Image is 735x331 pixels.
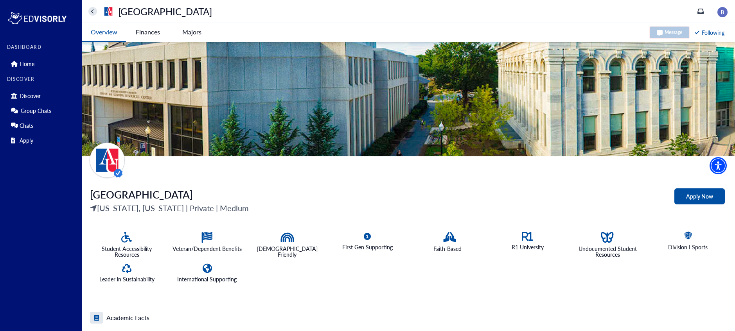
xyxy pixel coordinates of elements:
button: Majors [170,23,214,41]
img: universityName [90,143,125,178]
p: Home [20,61,34,67]
button: home [88,7,97,16]
p: Chats [20,122,33,129]
p: [US_STATE], [US_STATE] | Private | Medium [90,202,249,214]
p: Leader in Sustainability [99,276,155,282]
label: DISCOVER [7,77,77,82]
button: Apply Now [674,188,725,204]
label: DASHBOARD [7,45,77,50]
p: Veteran/Dependent Benefits [173,246,242,252]
p: Student Accessibility Resources [90,246,164,258]
p: Group Chats [21,107,51,114]
p: Faith-Based [433,246,462,252]
p: Apply [20,137,33,144]
h5: Academic Facts [106,313,149,322]
img: A panoramic view of two buildings, one modern and one historic, surrounded by greenery and pathways. [82,42,735,156]
p: Division I Sports [668,244,708,250]
p: [GEOGRAPHIC_DATA] [118,7,212,16]
span: [GEOGRAPHIC_DATA] [90,187,193,202]
div: Accessibility Menu [710,157,727,174]
div: Discover [7,89,77,102]
p: Undocumented Student Resources [571,246,645,258]
div: Apply [7,134,77,147]
img: image [717,7,728,17]
p: [DEMOGRAPHIC_DATA] Friendly [250,246,324,258]
button: Following [694,28,725,38]
p: First Gen Supporting [342,244,393,250]
img: universityName [102,5,115,18]
img: logo [7,10,67,26]
div: Home [7,57,77,70]
a: inbox [697,8,704,14]
button: Overview [82,23,126,42]
p: Discover [20,93,41,99]
div: Group Chats [7,104,77,117]
p: R1 University [512,244,544,250]
button: Finances [126,23,170,41]
div: Following [695,29,724,37]
div: Chats [7,119,77,132]
p: International Supporting [177,276,237,282]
